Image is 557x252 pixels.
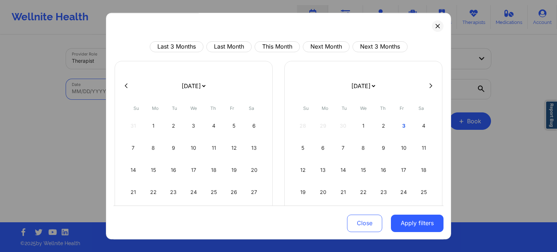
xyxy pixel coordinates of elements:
[185,182,203,202] div: Wed Sep 24 2025
[144,138,163,158] div: Mon Sep 08 2025
[245,116,263,136] div: Sat Sep 06 2025
[314,182,333,202] div: Mon Oct 20 2025
[144,116,163,136] div: Mon Sep 01 2025
[172,106,177,111] abbr: Tuesday
[205,138,223,158] div: Thu Sep 11 2025
[354,204,373,224] div: Wed Oct 29 2025
[225,138,243,158] div: Fri Sep 12 2025
[164,138,183,158] div: Tue Sep 09 2025
[185,160,203,180] div: Wed Sep 17 2025
[164,116,183,136] div: Tue Sep 02 2025
[334,204,352,224] div: Tue Oct 28 2025
[205,160,223,180] div: Thu Sep 18 2025
[414,182,433,202] div: Sat Oct 25 2025
[152,106,158,111] abbr: Monday
[354,116,373,136] div: Wed Oct 01 2025
[225,160,243,180] div: Fri Sep 19 2025
[205,116,223,136] div: Thu Sep 04 2025
[185,116,203,136] div: Wed Sep 03 2025
[255,41,300,52] button: This Month
[334,138,352,158] div: Tue Oct 07 2025
[354,160,373,180] div: Wed Oct 15 2025
[245,138,263,158] div: Sat Sep 13 2025
[322,106,328,111] abbr: Monday
[314,204,333,224] div: Mon Oct 27 2025
[133,106,139,111] abbr: Sunday
[294,160,312,180] div: Sun Oct 12 2025
[303,106,309,111] abbr: Sunday
[144,160,163,180] div: Mon Sep 15 2025
[314,160,333,180] div: Mon Oct 13 2025
[354,138,373,158] div: Wed Oct 08 2025
[206,41,252,52] button: Last Month
[374,160,393,180] div: Thu Oct 16 2025
[354,182,373,202] div: Wed Oct 22 2025
[245,182,263,202] div: Sat Sep 27 2025
[374,204,393,224] div: Thu Oct 30 2025
[294,204,312,224] div: Sun Oct 26 2025
[395,160,413,180] div: Fri Oct 17 2025
[352,41,408,52] button: Next 3 Months
[294,182,312,202] div: Sun Oct 19 2025
[164,204,183,224] div: Tue Sep 30 2025
[342,106,347,111] abbr: Tuesday
[124,182,143,202] div: Sun Sep 21 2025
[124,160,143,180] div: Sun Sep 14 2025
[400,106,404,111] abbr: Friday
[303,41,350,52] button: Next Month
[414,160,433,180] div: Sat Oct 18 2025
[144,182,163,202] div: Mon Sep 22 2025
[374,138,393,158] div: Thu Oct 09 2025
[249,106,254,111] abbr: Saturday
[360,106,367,111] abbr: Wednesday
[414,138,433,158] div: Sat Oct 11 2025
[124,138,143,158] div: Sun Sep 07 2025
[414,116,433,136] div: Sat Oct 04 2025
[205,182,223,202] div: Thu Sep 25 2025
[374,116,393,136] div: Thu Oct 02 2025
[164,182,183,202] div: Tue Sep 23 2025
[380,106,385,111] abbr: Thursday
[347,214,382,232] button: Close
[124,204,143,224] div: Sun Sep 28 2025
[418,106,424,111] abbr: Saturday
[210,106,216,111] abbr: Thursday
[334,160,352,180] div: Tue Oct 14 2025
[395,182,413,202] div: Fri Oct 24 2025
[395,204,413,224] div: Fri Oct 31 2025
[334,182,352,202] div: Tue Oct 21 2025
[164,160,183,180] div: Tue Sep 16 2025
[294,138,312,158] div: Sun Oct 05 2025
[144,204,163,224] div: Mon Sep 29 2025
[230,106,234,111] abbr: Friday
[395,138,413,158] div: Fri Oct 10 2025
[314,138,333,158] div: Mon Oct 06 2025
[374,182,393,202] div: Thu Oct 23 2025
[225,116,243,136] div: Fri Sep 05 2025
[190,106,197,111] abbr: Wednesday
[185,138,203,158] div: Wed Sep 10 2025
[150,41,203,52] button: Last 3 Months
[395,116,413,136] div: Fri Oct 03 2025
[245,160,263,180] div: Sat Sep 20 2025
[391,214,443,232] button: Apply filters
[225,182,243,202] div: Fri Sep 26 2025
